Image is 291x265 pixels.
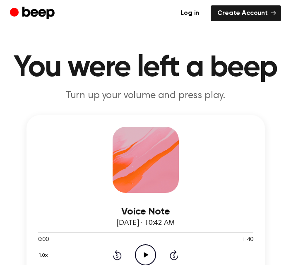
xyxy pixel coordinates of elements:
[38,236,49,244] span: 0:00
[174,5,206,21] a: Log in
[10,53,281,83] h1: You were left a beep
[38,206,253,217] h3: Voice Note
[10,5,57,22] a: Beep
[242,236,253,244] span: 1:40
[211,5,281,21] a: Create Account
[38,248,51,263] button: 1.0x
[116,219,174,227] span: [DATE] · 10:42 AM
[10,89,281,102] p: Turn up your volume and press play.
